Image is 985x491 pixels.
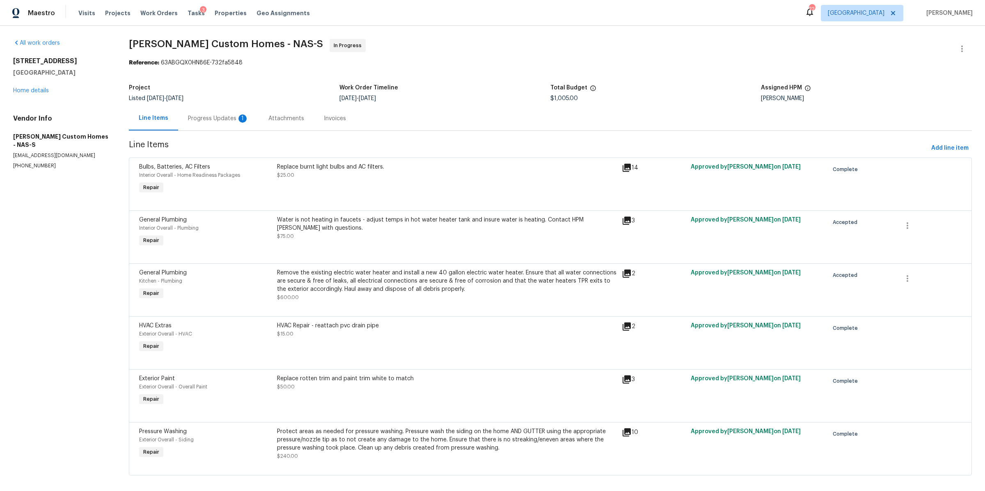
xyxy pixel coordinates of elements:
[188,10,205,16] span: Tasks
[140,289,163,297] span: Repair
[928,141,972,156] button: Add line item
[200,6,206,14] div: 3
[129,96,183,101] span: Listed
[622,269,686,279] div: 2
[139,323,172,329] span: HVAC Extras
[13,40,60,46] a: All work orders
[828,9,884,17] span: [GEOGRAPHIC_DATA]
[277,216,617,232] div: Water is not heating in faucets - adjust temps in hot water heater tank and insure water is heati...
[334,41,365,50] span: In Progress
[277,454,298,459] span: $240.00
[13,88,49,94] a: Home details
[339,96,357,101] span: [DATE]
[782,164,801,170] span: [DATE]
[139,437,194,442] span: Exterior Overall - Siding
[622,322,686,331] div: 2
[78,9,95,17] span: Visits
[129,59,972,67] div: 63ABGQX0HN86E-732fa5848
[166,96,183,101] span: [DATE]
[359,96,376,101] span: [DATE]
[139,279,182,283] span: Kitchen - Plumbing
[139,331,192,336] span: Exterior Overall - HVAC
[782,376,801,381] span: [DATE]
[139,270,187,276] span: General Plumbing
[140,183,163,192] span: Repair
[277,427,617,452] div: Protect areas as needed for pressure washing. Pressure wash the siding on the home AND GUTTER usi...
[129,85,150,91] h5: Project
[833,377,861,385] span: Complete
[622,427,686,437] div: 10
[140,448,163,456] span: Repair
[147,96,164,101] span: [DATE]
[691,270,801,276] span: Approved by [PERSON_NAME] on
[238,114,247,123] div: 1
[13,57,109,65] h2: [STREET_ADDRESS]
[129,141,928,156] span: Line Items
[550,85,587,91] h5: Total Budget
[13,162,109,169] p: [PHONE_NUMBER]
[105,9,131,17] span: Projects
[833,218,861,226] span: Accepted
[129,39,323,49] span: [PERSON_NAME] Custom Homes - NAS-S
[139,173,240,178] span: Interior Overall - Home Readiness Packages
[277,269,617,293] div: Remove the existing electric water heater and install a new 40 gallon electric water heater. Ensu...
[188,114,249,123] div: Progress Updates
[761,96,972,101] div: [PERSON_NAME]
[324,114,346,123] div: Invoices
[833,430,861,438] span: Complete
[139,384,207,389] span: Exterior Overall - Overall Paint
[277,331,293,336] span: $15.00
[139,226,199,231] span: Interior Overall - Plumbing
[691,323,801,329] span: Approved by [PERSON_NAME] on
[833,165,861,174] span: Complete
[931,143,969,153] span: Add line item
[622,163,686,173] div: 14
[257,9,310,17] span: Geo Assignments
[804,85,811,96] span: The hpm assigned to this work order.
[691,376,801,381] span: Approved by [PERSON_NAME] on
[139,164,210,170] span: Bulbs, Batteries, AC Filters
[140,9,178,17] span: Work Orders
[782,217,801,223] span: [DATE]
[782,270,801,276] span: [DATE]
[809,5,815,13] div: 22
[550,96,578,101] span: $1,005.00
[13,132,109,149] h5: [PERSON_NAME] Custom Homes - NAS-S
[13,152,109,159] p: [EMAIL_ADDRESS][DOMAIN_NAME]
[13,114,109,123] h4: Vendor Info
[691,164,801,170] span: Approved by [PERSON_NAME] on
[339,96,376,101] span: -
[691,429,801,434] span: Approved by [PERSON_NAME] on
[339,85,398,91] h5: Work Order Timeline
[761,85,802,91] h5: Assigned HPM
[277,375,617,383] div: Replace rotten trim and paint trim white to match
[13,69,109,77] h5: [GEOGRAPHIC_DATA]
[139,429,187,434] span: Pressure Washing
[129,60,159,66] b: Reference:
[782,429,801,434] span: [DATE]
[140,236,163,244] span: Repair
[277,234,294,239] span: $75.00
[268,114,304,123] div: Attachments
[215,9,247,17] span: Properties
[139,217,187,223] span: General Plumbing
[147,96,183,101] span: -
[140,395,163,403] span: Repair
[691,217,801,223] span: Approved by [PERSON_NAME] on
[140,342,163,350] span: Repair
[833,324,861,332] span: Complete
[139,376,175,381] span: Exterior Paint
[277,322,617,330] div: HVAC Repair - reattach pvc drain pipe
[622,216,686,226] div: 3
[590,85,596,96] span: The total cost of line items that have been proposed by Opendoor. This sum includes line items th...
[277,295,299,300] span: $600.00
[277,384,295,389] span: $50.00
[923,9,973,17] span: [PERSON_NAME]
[277,163,617,171] div: Replace burnt light bulbs and AC filters.
[139,114,168,122] div: Line Items
[277,173,294,178] span: $25.00
[622,375,686,384] div: 3
[782,323,801,329] span: [DATE]
[28,9,55,17] span: Maestro
[833,271,861,279] span: Accepted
